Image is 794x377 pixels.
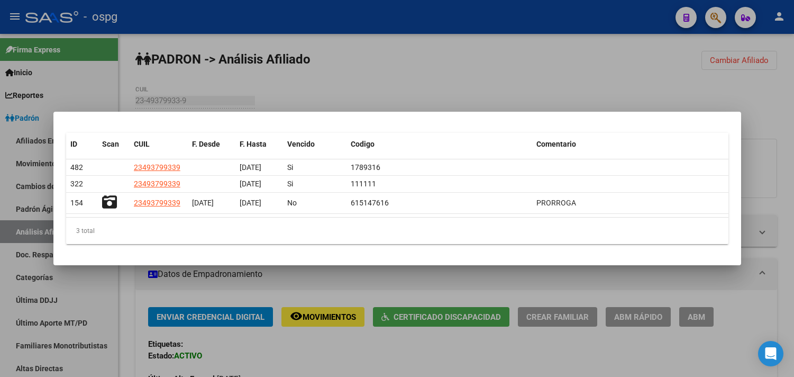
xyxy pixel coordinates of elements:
[283,133,346,156] datatable-header-cell: Vencido
[351,163,380,172] span: 1789316
[351,179,376,188] span: 111111
[532,133,728,156] datatable-header-cell: Comentario
[192,140,220,148] span: F. Desde
[346,133,532,156] datatable-header-cell: Codigo
[240,163,261,172] span: [DATE]
[758,341,783,366] div: Open Intercom Messenger
[66,133,98,156] datatable-header-cell: ID
[240,199,261,207] span: [DATE]
[70,140,77,148] span: ID
[192,199,214,207] span: [DATE]
[240,179,261,188] span: [DATE]
[70,199,83,207] span: 154
[70,163,83,172] span: 482
[102,140,119,148] span: Scan
[235,133,283,156] datatable-header-cell: F. Hasta
[240,140,267,148] span: F. Hasta
[536,140,576,148] span: Comentario
[134,163,180,172] span: 23493799339
[98,133,130,156] datatable-header-cell: Scan
[134,199,180,207] span: 23493799339
[134,179,180,188] span: 23493799339
[130,133,188,156] datatable-header-cell: CUIL
[287,199,297,207] span: No
[188,133,235,156] datatable-header-cell: F. Desde
[70,179,83,188] span: 322
[287,179,293,188] span: Si
[66,218,728,244] div: 3 total
[351,199,389,207] span: 615147616
[536,199,576,207] span: PRORROGA
[287,163,293,172] span: Si
[351,140,375,148] span: Codigo
[287,140,315,148] span: Vencido
[134,140,150,148] span: CUIL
